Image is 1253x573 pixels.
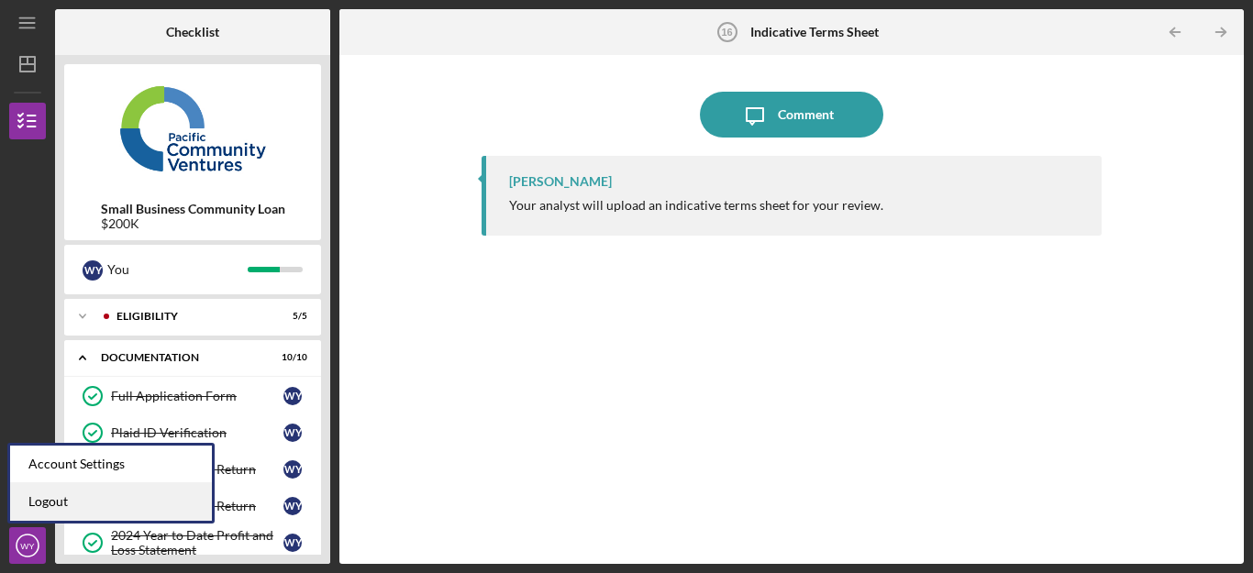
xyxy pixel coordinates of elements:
div: W Y [83,260,103,281]
div: [PERSON_NAME] [509,174,612,189]
div: W Y [283,424,302,442]
div: You [107,254,248,285]
div: Documentation [101,352,261,363]
div: Eligibility [116,311,261,322]
div: Plaid ID Verification [111,425,283,440]
tspan: 16 [721,27,732,38]
div: 2024 Year to Date Profit and Loss Statement [111,528,283,557]
div: Full Application Form [111,389,283,403]
b: Small Business Community Loan [101,202,285,216]
b: Indicative Terms Sheet [750,25,879,39]
a: Logout [10,483,212,521]
a: Plaid ID VerificationWY [73,414,312,451]
img: Product logo [64,73,321,183]
div: W Y [283,460,302,479]
button: Comment [700,92,883,138]
div: Your analyst will upload an indicative terms sheet for your review. [509,198,883,213]
div: Comment [778,92,834,138]
div: W Y [283,387,302,405]
div: W Y [283,534,302,552]
div: Account Settings [10,446,212,483]
div: $200K [101,216,285,231]
button: WY [9,527,46,564]
div: 5 / 5 [274,311,307,322]
b: Checklist [166,25,219,39]
a: Full Application FormWY [73,378,312,414]
div: 10 / 10 [274,352,307,363]
a: 2024 Year to Date Profit and Loss StatementWY [73,524,312,561]
div: W Y [283,497,302,515]
text: WY [20,541,35,551]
